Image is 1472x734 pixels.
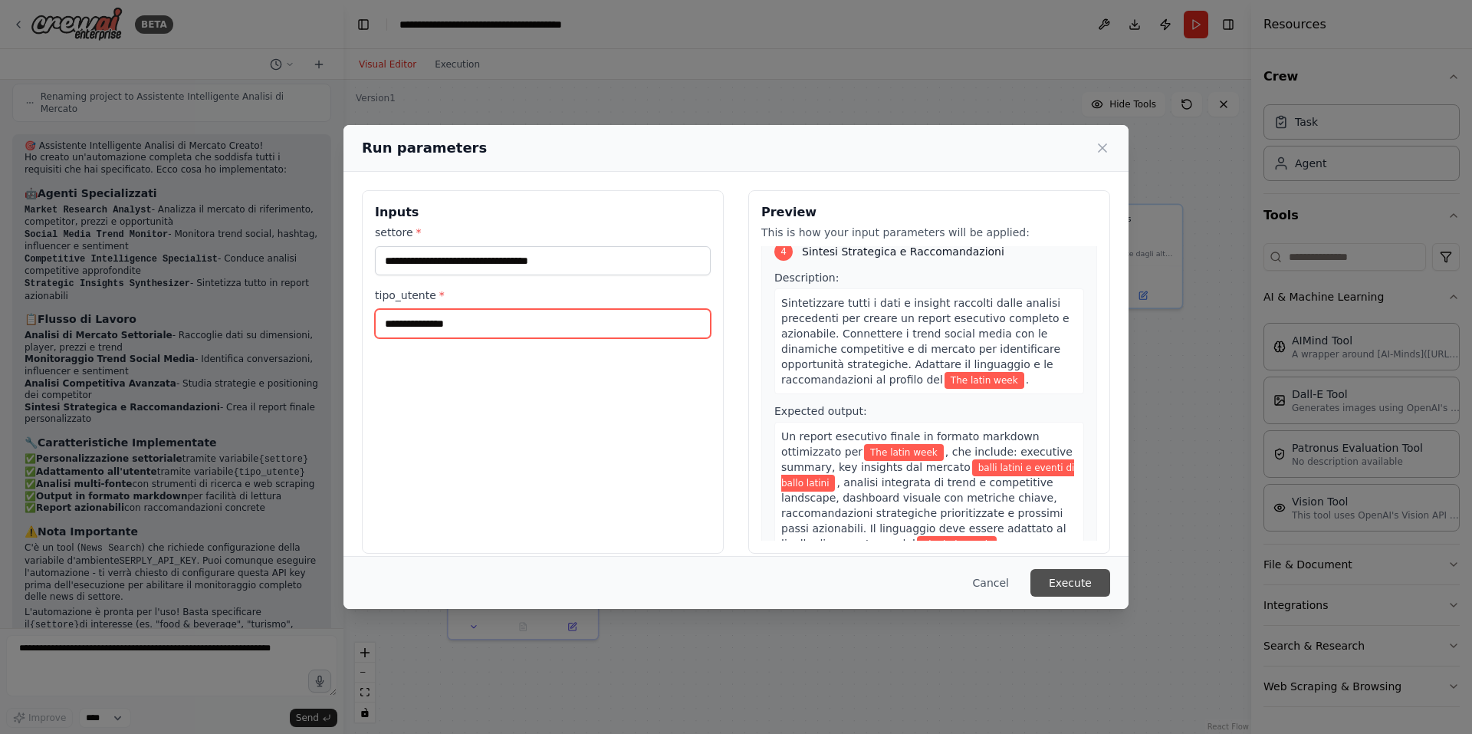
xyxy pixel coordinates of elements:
span: , che include: executive summary, key insights dal mercato [781,446,1073,473]
p: This is how your input parameters will be applied: [761,225,1097,240]
label: tipo_utente [375,288,711,303]
button: Execute [1030,569,1110,597]
span: Sintesi Strategica e Raccomandazioni [802,244,1004,259]
span: , analisi integrata di trend e competitive landscape, dashboard visuale con metriche chiave, racc... [781,476,1066,550]
span: Description: [774,272,839,284]
span: Variable: settore [781,459,1074,492]
label: settore [375,225,711,240]
h2: Run parameters [362,137,487,159]
button: Cancel [961,569,1021,597]
span: Variable: tipo_utente [945,372,1024,389]
h3: Preview [761,203,1097,222]
span: Variable: tipo_utente [917,536,997,553]
span: Variable: tipo_utente [864,444,944,461]
h3: Inputs [375,203,711,222]
span: Sintetizzare tutti i dati e insight raccolti dalle analisi precedenti per creare un report esecut... [781,297,1069,386]
span: Expected output: [774,405,867,417]
span: . [998,538,1001,550]
div: 4 [774,242,793,261]
span: . [1026,374,1029,386]
span: Un report esecutivo finale in formato markdown ottimizzato per [781,430,1040,458]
